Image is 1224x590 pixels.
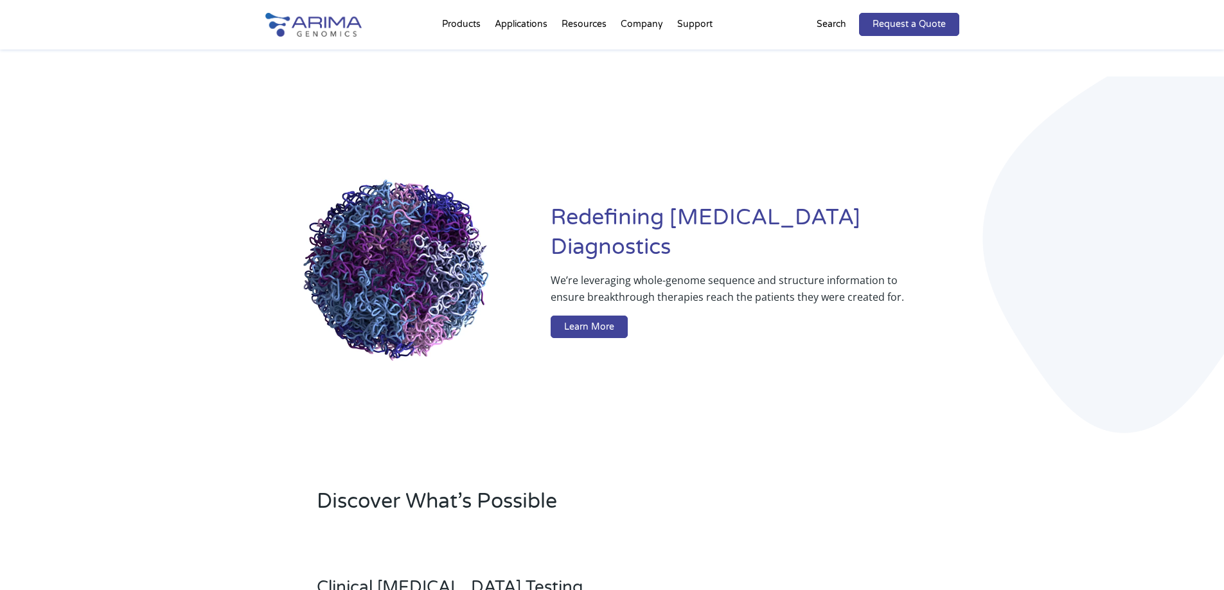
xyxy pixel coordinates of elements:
a: Learn More [551,316,628,339]
img: Arima-Genomics-logo [265,40,362,64]
h1: Redefining [MEDICAL_DATA] Diagnostics [551,203,959,272]
img: Arima-Genomics-logo [265,13,362,37]
p: Search [817,16,846,33]
p: We’re leveraging whole-genome sequence and structure information to ensure breakthrough therapies... [551,272,907,316]
iframe: Chat Widget [1160,528,1224,590]
a: Request a Quote [859,13,959,36]
h2: Discover What’s Possible [317,487,776,526]
a: Request a Quote [859,40,959,63]
p: Search [817,43,846,60]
